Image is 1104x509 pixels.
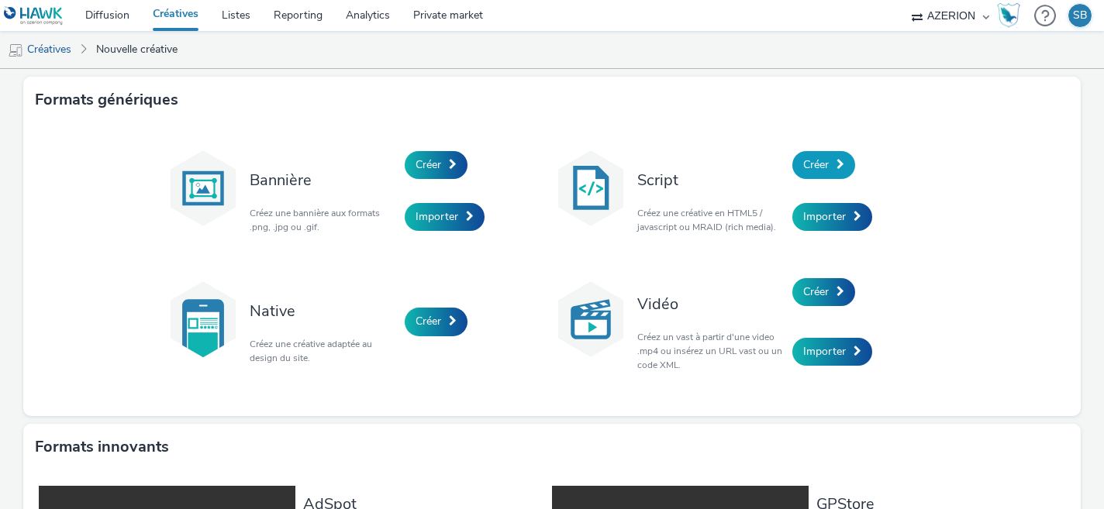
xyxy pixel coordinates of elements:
[803,157,829,172] span: Créer
[552,280,630,358] img: video.svg
[250,337,397,365] p: Créez une créative adaptée au design du site.
[8,43,23,58] img: mobile
[88,31,185,68] a: Nouvelle créative
[637,294,785,315] h3: Vidéo
[35,88,178,112] h3: Formats génériques
[4,6,64,26] img: undefined Logo
[803,284,829,299] span: Créer
[416,314,441,328] span: Créer
[792,203,872,231] a: Importer
[792,151,855,179] a: Créer
[164,150,242,227] img: banner.svg
[164,280,242,358] img: native.svg
[997,3,1026,28] a: Hawk Academy
[637,330,785,372] p: Créez un vast à partir d'une video .mp4 ou insérez un URL vast ou un code XML.
[250,170,397,191] h3: Bannière
[637,206,785,234] p: Créez une créative en HTML5 / javascript ou MRAID (rich media).
[792,278,855,306] a: Créer
[803,209,846,224] span: Importer
[416,157,441,172] span: Créer
[552,150,630,227] img: code.svg
[405,151,467,179] a: Créer
[405,203,485,231] a: Importer
[250,206,397,234] p: Créez une bannière aux formats .png, .jpg ou .gif.
[416,209,458,224] span: Importer
[35,435,169,459] h3: Formats innovants
[997,3,1020,28] img: Hawk Academy
[250,301,397,322] h3: Native
[405,308,467,335] a: Créer
[792,338,872,366] a: Importer
[803,344,846,359] span: Importer
[1073,4,1087,27] div: SB
[637,170,785,191] h3: Script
